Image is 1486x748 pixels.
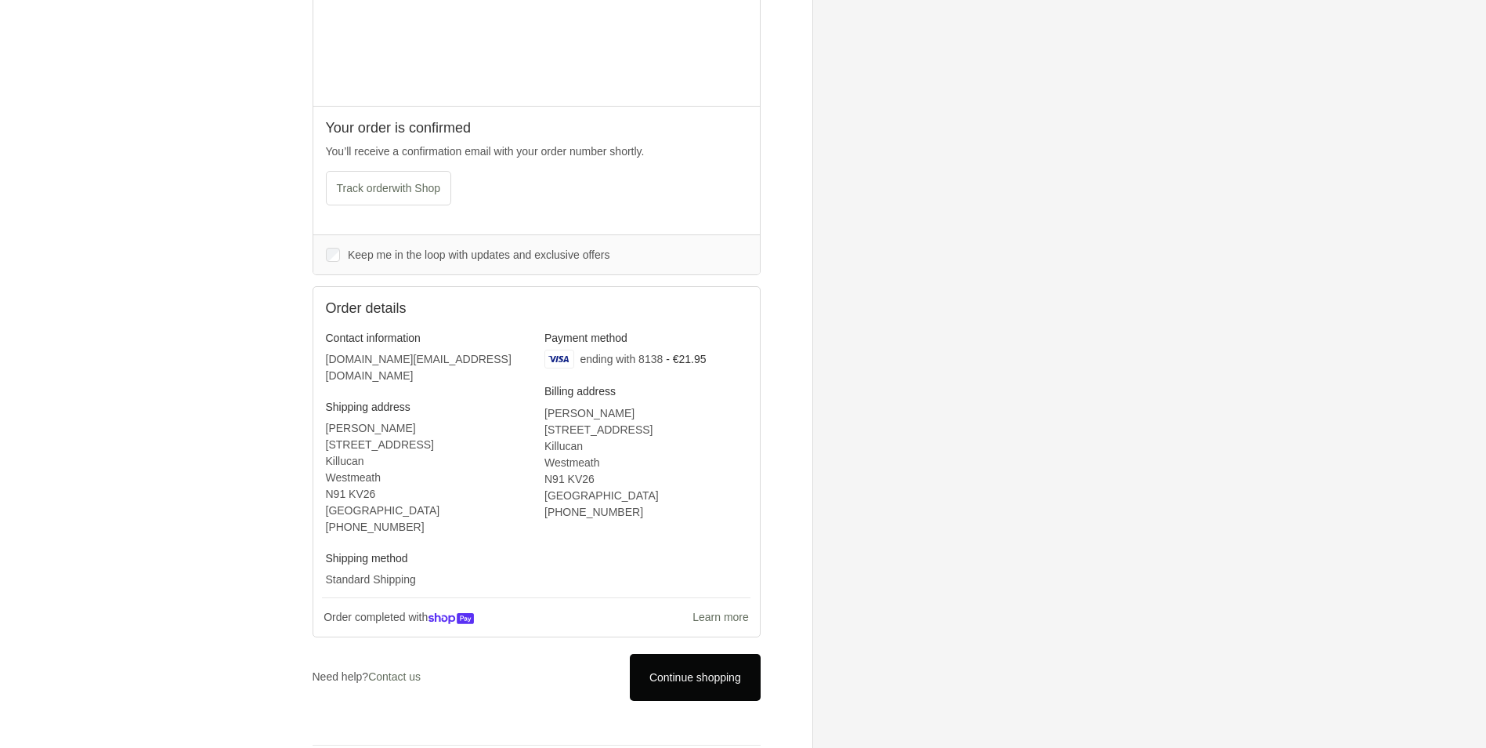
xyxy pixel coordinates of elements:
h2: Your order is confirmed [326,119,747,137]
p: Order completed with [322,608,691,628]
button: Track orderwith Shop [326,171,452,205]
address: [PERSON_NAME] [STREET_ADDRESS] Killucan Westmeath N91 KV26 [GEOGRAPHIC_DATA] ‎[PHONE_NUMBER] [544,405,747,521]
a: Contact us [368,670,421,683]
h3: Contact information [326,331,529,345]
p: Need help? [313,669,421,685]
span: Keep me in the loop with updates and exclusive offers [348,249,609,261]
span: ending with 8138 [580,353,663,365]
h3: Payment method [544,331,747,345]
h2: Order details [326,300,537,318]
h3: Shipping method [326,551,529,565]
p: Standard Shipping [326,572,529,588]
h3: Shipping address [326,400,529,414]
bdo: [DOMAIN_NAME][EMAIL_ADDRESS][DOMAIN_NAME] [326,353,512,382]
span: Track order [337,182,441,194]
p: You’ll receive a confirmation email with your order number shortly. [326,143,747,160]
h3: Billing address [544,384,747,398]
span: with Shop [392,182,440,194]
span: Continue shopping [649,671,741,684]
a: Learn more about Shop Pay [691,608,750,626]
span: - €21.95 [666,353,706,365]
a: Continue shopping [630,654,760,700]
address: [PERSON_NAME] [STREET_ADDRESS] Killucan Westmeath N91 KV26 [GEOGRAPHIC_DATA] ‎[PHONE_NUMBER] [326,420,529,536]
